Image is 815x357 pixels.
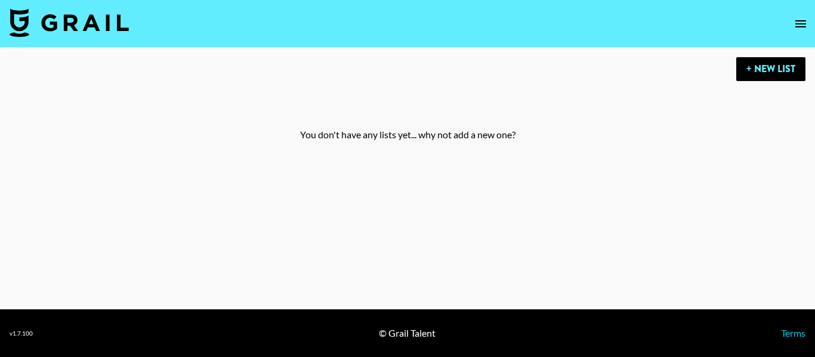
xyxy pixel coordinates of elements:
div: © Grail Talent [379,327,436,339]
div: You don't have any lists yet... why not add a new one? [10,91,805,179]
button: + New List [736,57,805,81]
button: open drawer [789,12,813,36]
a: Terms [781,327,805,339]
div: v 1.7.100 [10,330,33,337]
img: Grail Talent [10,8,129,37]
